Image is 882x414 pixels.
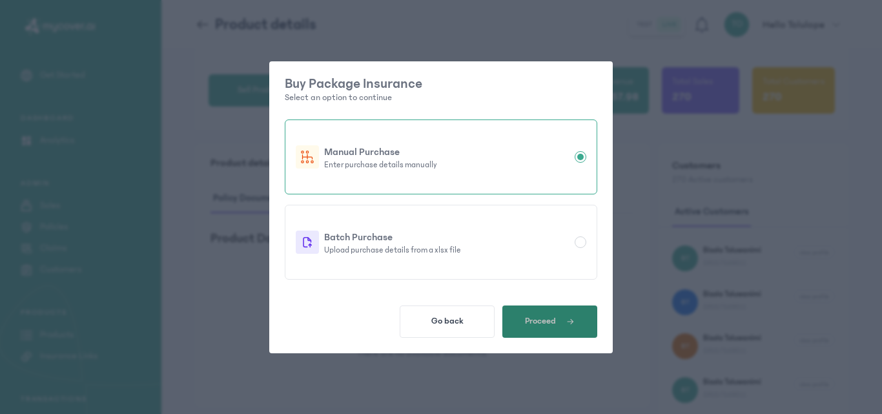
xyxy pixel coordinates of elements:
[324,144,569,160] p: Manual Purchase
[285,77,597,91] p: Buy Package Insurance
[502,305,597,338] button: Proceed
[525,316,556,326] span: Proceed
[324,245,569,255] p: Upload purchase details from a xlsx file
[324,229,569,245] p: Batch Purchase
[431,316,464,326] span: Go back
[324,160,569,170] p: Enter purchase details manually
[400,305,495,338] button: Go back
[285,91,597,104] p: Select an option to continue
